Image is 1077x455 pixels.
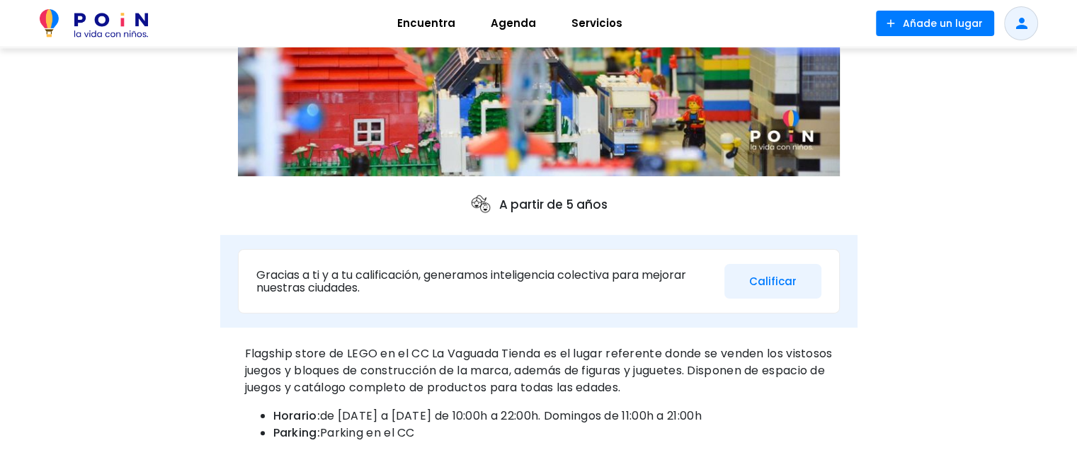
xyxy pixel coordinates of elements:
[565,12,629,35] span: Servicios
[469,193,492,216] img: ages icon
[724,264,821,299] button: Calificar
[245,345,833,396] p: Flagship store de LEGO en el CC La Vaguada Tienda es el lugar referente donde se venden los visto...
[391,12,462,35] span: Encuentra
[273,425,833,442] li: Parking en el CC
[380,6,473,40] a: Encuentra
[554,6,640,40] a: Servicios
[273,425,320,441] strong: Parking:
[469,193,608,216] p: A partir de 5 años
[40,9,148,38] img: POiN
[273,408,320,424] strong: Horario:
[484,12,542,35] span: Agenda
[273,408,833,425] li: de [DATE] a [DATE] de 10:00h a 22:00h. Domingos de 11:00h a 21:00h
[256,269,714,294] p: Gracias a ti y a tu calificación, generamos inteligencia colectiva para mejorar nuestras ciudades.
[876,11,994,36] button: Añade un lugar
[473,6,554,40] a: Agenda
